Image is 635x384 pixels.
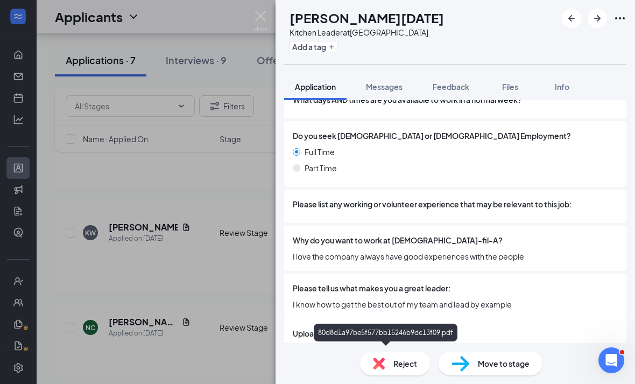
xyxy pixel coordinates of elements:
div: Kitchen Leader at [GEOGRAPHIC_DATA] [290,27,444,38]
span: Feedback [433,82,469,92]
svg: Ellipses [613,12,626,25]
span: Application [295,82,336,92]
span: Reject [393,358,417,369]
span: Info [555,82,569,92]
span: I love the company always have good experiences with the people [293,250,618,262]
h1: [PERSON_NAME][DATE] [290,9,444,27]
svg: ArrowRight [591,12,604,25]
span: Messages [366,82,403,92]
span: Please list any working or volunteer experience that may be relevant to this job: [293,198,572,210]
div: 80d8d1a97be5f577bb15246b9dc13f09.pdf [314,324,457,341]
iframe: Intercom live chat [598,347,624,373]
span: Full Time [305,146,335,158]
span: Why do you want to work at [DEMOGRAPHIC_DATA]-fil-A? [293,234,503,246]
span: Do you seek [DEMOGRAPHIC_DATA] or [DEMOGRAPHIC_DATA] Employment? [293,130,571,142]
svg: ArrowLeftNew [565,12,578,25]
button: ArrowRight [588,9,607,28]
button: ArrowLeftNew [562,9,581,28]
span: Please tell us what makes you a great leader: [293,282,451,294]
span: Files [502,82,518,92]
svg: Plus [328,44,335,50]
button: PlusAdd a tag [290,41,337,52]
span: I know how to get the best out of my team and lead by example [293,298,618,310]
span: What days AND times are you available to work in a normal week? [293,94,522,106]
span: Move to stage [478,358,530,369]
span: Part Time [305,162,337,174]
span: Upload Resume [293,327,349,339]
